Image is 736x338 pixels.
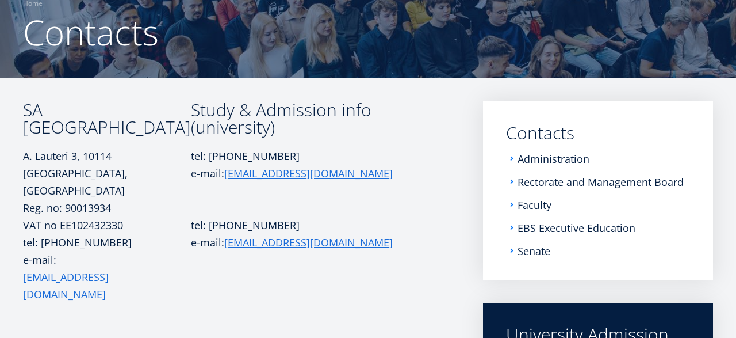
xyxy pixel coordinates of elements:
a: Contacts [506,124,690,142]
a: Rectorate and Management Board [517,176,684,188]
a: Senate [517,245,550,257]
a: [EMAIL_ADDRESS][DOMAIN_NAME] [224,165,393,182]
p: tel: [PHONE_NUMBER] e-mail: [23,234,191,320]
span: Contacts [23,9,159,56]
a: [EMAIL_ADDRESS][DOMAIN_NAME] [23,268,191,303]
a: [EMAIL_ADDRESS][DOMAIN_NAME] [224,234,393,251]
p: tel: [PHONE_NUMBER] e-mail: [191,147,394,199]
p: e-mail: [191,234,394,251]
h3: SA [GEOGRAPHIC_DATA] [23,101,191,136]
p: A. Lauteri 3, 10114 [GEOGRAPHIC_DATA], [GEOGRAPHIC_DATA] Reg. no: 90013934 [23,147,191,217]
p: tel: [PHONE_NUMBER] [191,217,394,234]
a: Faculty [517,199,551,211]
h3: Study & Admission info (university) [191,101,394,136]
a: EBS Executive Education [517,222,635,234]
a: Administration [517,153,589,165]
p: VAT no EE102432330 [23,217,191,234]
